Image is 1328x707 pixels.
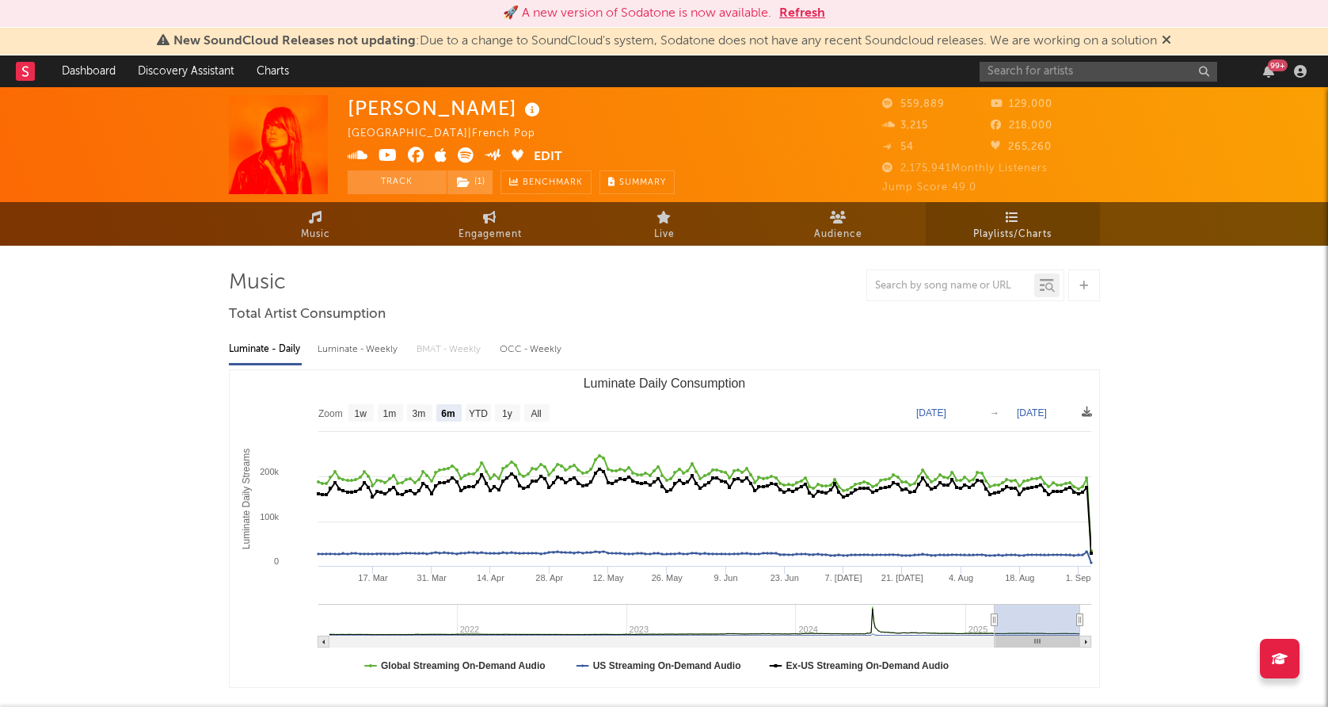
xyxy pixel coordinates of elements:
[229,202,403,246] a: Music
[752,202,926,246] a: Audience
[991,99,1052,109] span: 129,000
[412,408,425,419] text: 3m
[447,170,493,194] button: (1)
[468,408,487,419] text: YTD
[881,573,923,583] text: 21. [DATE]
[882,120,928,131] span: 3,215
[973,225,1052,244] span: Playlists/Charts
[318,408,343,419] text: Zoom
[229,336,302,363] div: Luminate - Daily
[948,573,972,583] text: 4. Aug
[382,408,396,419] text: 1m
[599,170,675,194] button: Summary
[173,35,416,48] span: New SoundCloud Releases not updating
[882,182,976,193] span: Jump Score: 49.0
[592,660,740,671] text: US Streaming On-Demand Audio
[770,573,798,583] text: 23. Jun
[867,280,1034,292] input: Search by song name or URL
[1263,65,1274,78] button: 99+
[991,120,1052,131] span: 218,000
[459,225,522,244] span: Engagement
[535,573,563,583] text: 28. Apr
[447,170,493,194] span: ( 1 )
[441,408,455,419] text: 6m
[417,573,447,583] text: 31. Mar
[358,573,388,583] text: 17. Mar
[991,142,1052,152] span: 265,260
[477,573,504,583] text: 14. Apr
[348,95,544,121] div: [PERSON_NAME]
[779,4,825,23] button: Refresh
[51,55,127,87] a: Dashboard
[916,407,946,418] text: [DATE]
[1017,407,1047,418] text: [DATE]
[348,170,447,194] button: Track
[926,202,1100,246] a: Playlists/Charts
[503,4,771,23] div: 🚀 A new version of Sodatone is now available.
[273,556,278,566] text: 0
[824,573,862,583] text: 7. [DATE]
[1162,35,1171,48] span: Dismiss
[523,174,583,193] span: Benchmark
[619,178,666,187] span: Summary
[814,225,862,244] span: Audience
[786,660,949,671] text: Ex-US Streaming On-Demand Audio
[1268,59,1288,71] div: 99 +
[127,55,245,87] a: Discovery Assistant
[260,467,279,476] text: 200k
[230,370,1099,687] svg: Luminate Daily Consumption
[534,147,562,167] button: Edit
[245,55,300,87] a: Charts
[654,225,675,244] span: Live
[500,170,592,194] a: Benchmark
[651,573,683,583] text: 26. May
[260,512,279,522] text: 100k
[882,142,914,152] span: 54
[713,573,737,583] text: 9. Jun
[301,225,330,244] span: Music
[318,336,401,363] div: Luminate - Weekly
[592,573,624,583] text: 12. May
[240,449,251,549] text: Luminate Daily Streams
[354,408,367,419] text: 1w
[500,336,563,363] div: OCC - Weekly
[173,35,1157,48] span: : Due to a change to SoundCloud's system, Sodatone does not have any recent Soundcloud releases. ...
[1065,573,1090,583] text: 1. Sep
[403,202,577,246] a: Engagement
[531,408,541,419] text: All
[502,408,512,419] text: 1y
[1005,573,1034,583] text: 18. Aug
[882,99,945,109] span: 559,889
[577,202,752,246] a: Live
[229,305,386,324] span: Total Artist Consumption
[348,124,554,143] div: [GEOGRAPHIC_DATA] | French Pop
[381,660,546,671] text: Global Streaming On-Demand Audio
[882,163,1048,174] span: 2,175,941 Monthly Listeners
[990,407,999,418] text: →
[583,376,745,390] text: Luminate Daily Consumption
[980,62,1217,82] input: Search for artists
